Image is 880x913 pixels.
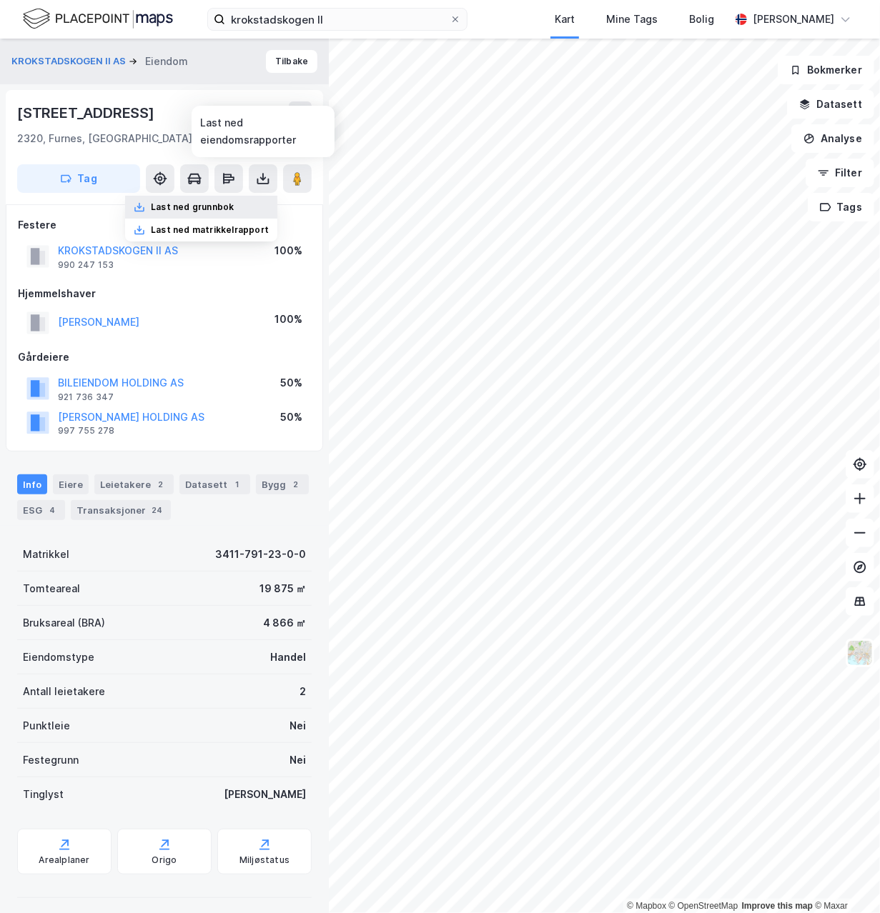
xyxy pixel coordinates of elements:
[224,786,306,803] div: [PERSON_NAME]
[263,614,306,632] div: 4 866 ㎡
[58,391,114,403] div: 921 736 347
[669,901,738,911] a: OpenStreetMap
[221,130,312,147] div: Ringsaker, 791/23
[58,425,114,436] div: 997 755 278
[149,503,165,517] div: 24
[275,242,302,259] div: 100%
[18,216,311,234] div: Festere
[689,11,714,28] div: Bolig
[256,474,309,494] div: Bygg
[58,259,114,271] div: 990 247 153
[17,101,157,124] div: [STREET_ADDRESS]
[606,11,658,28] div: Mine Tags
[275,311,302,328] div: 100%
[215,546,306,563] div: 3411-791-23-0-0
[300,683,306,700] div: 2
[266,50,317,73] button: Tilbake
[290,717,306,734] div: Nei
[11,54,129,69] button: KROKSTADSKOGEN II AS
[18,349,311,366] div: Gårdeiere
[179,474,250,494] div: Datasett
[152,854,177,866] div: Origo
[53,474,89,494] div: Eiere
[45,503,59,517] div: 4
[270,649,306,666] div: Handel
[290,752,306,769] div: Nei
[23,786,64,803] div: Tinglyst
[23,580,80,597] div: Tomteareal
[17,474,47,494] div: Info
[23,683,105,700] div: Antall leietakere
[808,193,874,221] button: Tags
[145,53,188,70] div: Eiendom
[846,639,874,667] img: Z
[23,546,69,563] div: Matrikkel
[280,409,302,426] div: 50%
[289,477,303,492] div: 2
[791,124,874,153] button: Analyse
[18,285,311,302] div: Hjemmelshaver
[225,9,450,30] input: Søk på adresse, matrikkel, gårdeiere, leietakere eller personer
[154,477,168,492] div: 2
[753,11,834,28] div: [PERSON_NAME]
[806,159,874,187] button: Filter
[742,901,813,911] a: Improve this map
[230,477,244,492] div: 1
[23,717,70,734] div: Punktleie
[555,11,575,28] div: Kart
[39,854,89,866] div: Arealplaner
[239,854,290,866] div: Miljøstatus
[17,130,192,147] div: 2320, Furnes, [GEOGRAPHIC_DATA]
[787,90,874,119] button: Datasett
[17,500,65,520] div: ESG
[809,844,880,913] iframe: Chat Widget
[23,614,105,632] div: Bruksareal (BRA)
[151,224,269,236] div: Last ned matrikkelrapport
[627,901,666,911] a: Mapbox
[259,580,306,597] div: 19 875 ㎡
[151,201,234,213] div: Last ned grunnbok
[280,374,302,391] div: 50%
[94,474,174,494] div: Leietakere
[23,649,94,666] div: Eiendomstype
[23,752,79,769] div: Festegrunn
[778,56,874,84] button: Bokmerker
[71,500,171,520] div: Transaksjoner
[17,164,140,193] button: Tag
[23,6,173,31] img: logo.f888ab2527a4732fd821a326f86c7f29.svg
